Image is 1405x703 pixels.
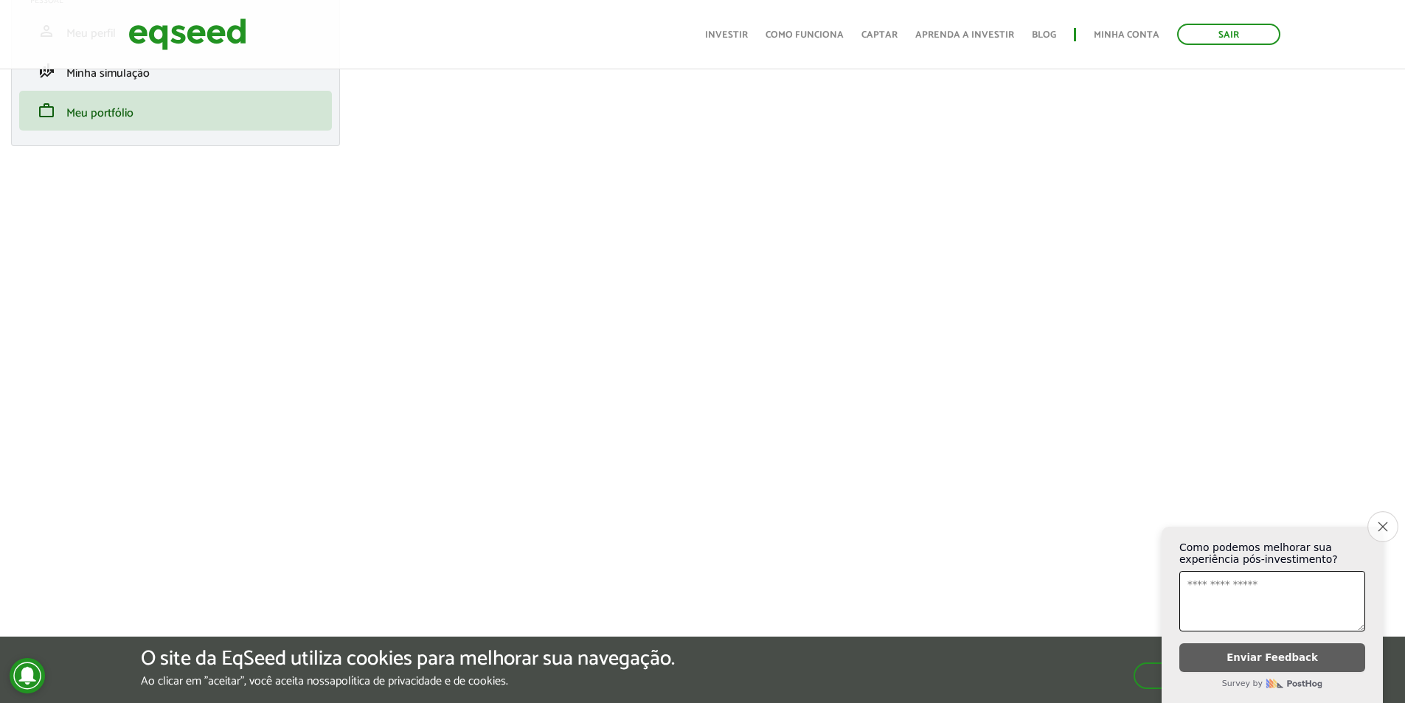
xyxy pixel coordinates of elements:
[19,91,332,131] li: Meu portfólio
[66,103,133,123] span: Meu portfólio
[336,676,506,688] a: política de privacidade e de cookies
[30,62,321,80] a: finance_modeMinha simulação
[1177,24,1280,45] a: Sair
[66,63,150,83] span: Minha simulação
[38,62,55,80] span: finance_mode
[915,30,1014,40] a: Aprenda a investir
[1094,30,1159,40] a: Minha conta
[1032,30,1056,40] a: Blog
[1134,662,1265,689] button: Aceitar
[128,15,246,54] img: EqSeed
[141,648,675,671] h5: O site da EqSeed utiliza cookies para melhorar sua navegação.
[38,102,55,120] span: work
[30,102,321,120] a: workMeu portfólio
[861,30,898,40] a: Captar
[705,30,748,40] a: Investir
[19,51,332,91] li: Minha simulação
[766,30,844,40] a: Como funciona
[141,674,675,688] p: Ao clicar em "aceitar", você aceita nossa .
